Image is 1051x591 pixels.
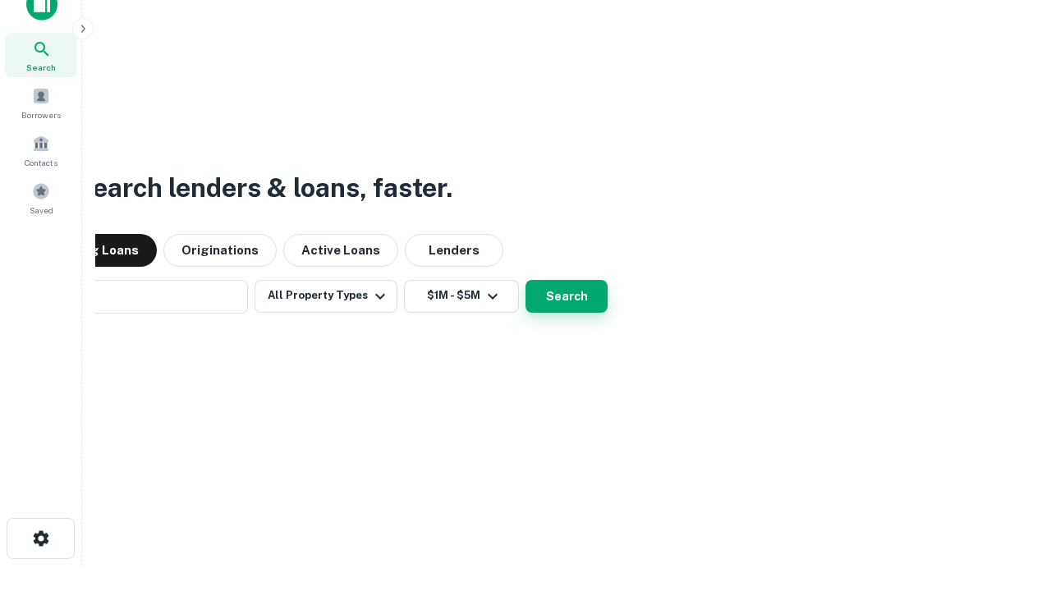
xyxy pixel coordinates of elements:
[283,234,398,267] button: Active Loans
[5,176,77,220] a: Saved
[75,168,452,208] h3: Search lenders & loans, faster.
[5,80,77,125] a: Borrowers
[30,204,53,217] span: Saved
[255,280,397,313] button: All Property Types
[969,460,1051,538] iframe: Chat Widget
[21,108,61,121] span: Borrowers
[525,280,608,313] button: Search
[26,61,56,74] span: Search
[163,234,277,267] button: Originations
[404,280,519,313] button: $1M - $5M
[5,128,77,172] a: Contacts
[25,156,57,169] span: Contacts
[5,33,77,77] a: Search
[405,234,503,267] button: Lenders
